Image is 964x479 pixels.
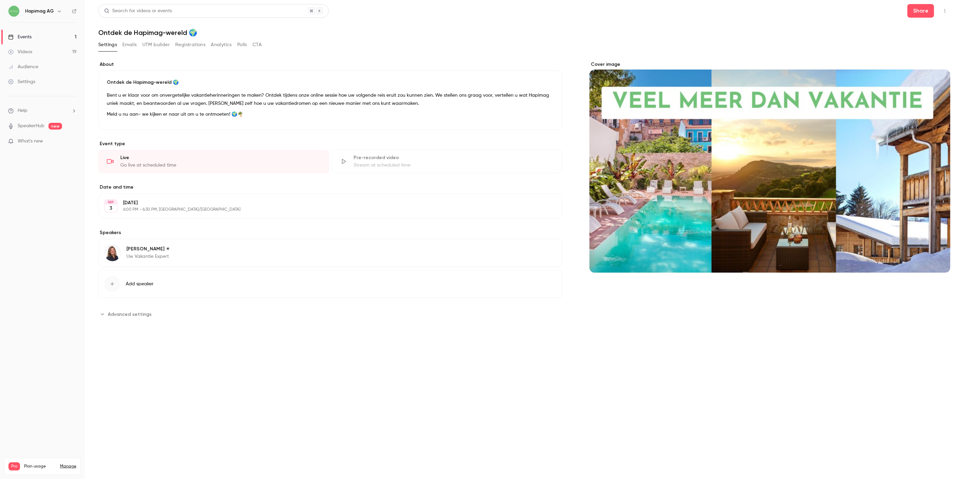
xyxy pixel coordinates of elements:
div: Stream at scheduled time [354,162,554,169]
p: Event type [98,140,562,147]
span: Add speaker [126,281,154,287]
div: Events [8,34,32,40]
li: help-dropdown-opener [8,107,77,114]
img: Karen ☀ [104,245,121,261]
p: Bent u er klaar voor om onvergetelijke vakantieherinneringen te maken? Ontdek tijdens onze online... [107,91,554,108]
button: Analytics [211,39,232,50]
p: 6:00 PM - 6:30 PM, [GEOGRAPHIC_DATA]/[GEOGRAPHIC_DATA] [123,207,526,212]
div: Audience [8,63,38,70]
a: Manage [60,464,76,469]
div: SEP [105,200,117,205]
p: Meld u nu aan- we kijken er naar uit om u te ontmoeten! 🌍🌴 [107,110,554,118]
div: Videos [8,49,32,55]
img: Hapimag AG [8,6,19,17]
p: 3 [109,205,112,212]
section: Cover image [589,61,950,273]
div: Live [120,154,321,161]
button: CTA [253,39,262,50]
label: Speakers [98,229,562,236]
button: UTM builder [142,39,170,50]
h6: Hapimag AG [25,8,54,15]
button: Emails [122,39,137,50]
p: Ontdek de Hapimag-wereld 🌍 [107,79,554,86]
label: Cover image [589,61,950,68]
label: About [98,61,562,68]
div: LiveGo live at scheduled time [98,150,329,173]
span: new [48,123,62,130]
button: Settings [98,39,117,50]
div: Pre-recorded videoStream at scheduled time [332,150,563,173]
a: SpeakerHub [18,122,44,130]
div: Go live at scheduled time [120,162,321,169]
div: Pre-recorded video [354,154,554,161]
span: Pro [8,462,20,471]
button: Add speaker [98,270,562,298]
button: Polls [237,39,247,50]
button: Share [907,4,934,18]
p: [DATE] [123,199,526,206]
span: Plan usage [24,464,56,469]
div: Search for videos or events [104,7,172,15]
div: Karen ☀[PERSON_NAME] ☀Uw Vakantie Expert [98,239,562,267]
span: Advanced settings [108,311,152,318]
span: What's new [18,138,43,145]
button: Registrations [175,39,205,50]
label: Date and time [98,184,562,191]
span: Help [18,107,27,114]
p: [PERSON_NAME] ☀ [126,246,170,252]
button: Advanced settings [98,309,156,320]
section: Advanced settings [98,309,562,320]
h1: Ontdek de Hapimag-wereld 🌍 [98,28,950,37]
p: Uw Vakantie Expert [126,253,170,260]
div: Settings [8,78,35,85]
